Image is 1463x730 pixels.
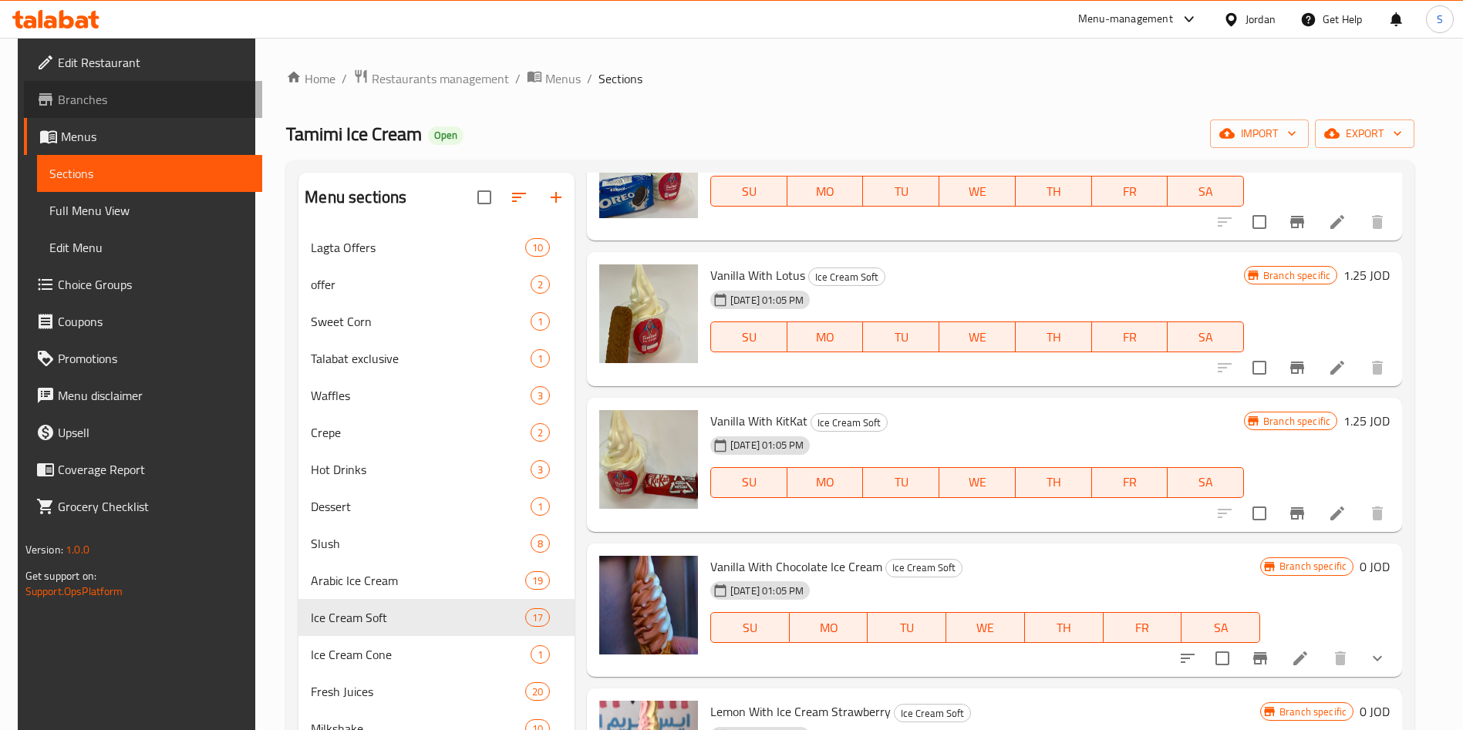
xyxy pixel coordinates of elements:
span: Lagta Offers [311,238,524,257]
span: Menus [61,127,250,146]
span: WE [946,180,1010,203]
button: SA [1182,612,1260,643]
span: Vanilla With Chocolate Ice Cream [710,555,882,578]
span: 8 [531,537,549,551]
div: Menu-management [1078,10,1173,29]
span: 20 [526,685,549,699]
button: TH [1025,612,1104,643]
span: Fresh Juices [311,682,524,701]
span: [DATE] 01:05 PM [724,584,810,598]
span: Edit Restaurant [58,53,250,72]
div: items [531,386,550,405]
button: SU [710,321,787,352]
span: MO [796,617,862,639]
span: Select all sections [468,181,501,214]
div: Sweet Corn1 [298,303,575,340]
h6: 1.25 JOD [1343,264,1390,286]
a: Edit menu item [1328,358,1347,377]
button: delete [1359,204,1396,241]
button: show more [1359,640,1396,677]
span: Talabat exclusive [311,349,531,368]
span: Crepe [311,423,531,442]
div: Ice Cream Cone [311,645,531,664]
button: Branch-specific-item [1242,640,1279,677]
span: WE [946,471,1010,493]
span: TU [874,617,940,639]
div: Hot Drinks [311,460,531,479]
button: Add section [538,179,575,216]
span: 19 [526,574,549,588]
button: MO [787,321,864,352]
span: 3 [531,389,549,403]
span: FR [1098,471,1162,493]
span: 3 [531,463,549,477]
div: items [531,349,550,368]
li: / [515,69,521,88]
div: items [525,238,550,257]
button: FR [1092,467,1168,498]
span: Select to update [1243,352,1276,384]
span: Lemon With Ice Cream Strawberry [710,700,891,723]
button: TU [863,467,939,498]
span: 2 [531,426,549,440]
div: items [525,682,550,701]
span: Ice Cream Soft [809,268,885,286]
span: MO [794,326,858,348]
div: items [531,534,550,553]
span: FR [1098,180,1162,203]
a: Edit menu item [1328,213,1347,231]
h6: 1.25 JOD [1343,410,1390,432]
a: Sections [37,155,262,192]
a: Edit menu item [1328,504,1347,523]
span: TU [869,326,933,348]
span: Ice Cream Soft [811,414,887,432]
span: Coupons [58,312,250,331]
div: Crepe2 [298,414,575,451]
div: Ice Cream Soft [808,267,885,286]
span: 1 [531,315,549,329]
span: Arabic Ice Cream [311,571,524,590]
span: 1 [531,648,549,662]
span: 17 [526,611,549,625]
a: Support.OpsPlatform [25,581,123,601]
span: Branches [58,90,250,109]
div: Ice Cream Soft17 [298,599,575,636]
div: Waffles [311,386,531,405]
span: Sections [49,164,250,183]
span: Sort sections [501,179,538,216]
span: MO [794,471,858,493]
div: items [531,423,550,442]
div: offer [311,275,531,294]
span: TH [1022,471,1086,493]
span: Full Menu View [49,201,250,220]
div: Talabat exclusive1 [298,340,575,377]
span: Dessert [311,497,531,516]
img: Vanilla With Chocolate Ice Cream [599,556,698,654]
span: Branch specific [1257,268,1337,283]
h2: Menu sections [305,186,406,209]
button: TH [1016,321,1092,352]
span: SU [717,471,781,493]
div: Ice Cream Soft [885,559,962,577]
button: TU [863,176,939,207]
button: SU [710,467,787,498]
span: Ice Cream Soft [311,608,524,627]
span: Ice Cream Soft [895,705,970,722]
div: Jordan [1246,11,1276,28]
div: Waffles3 [298,377,575,414]
div: Dessert1 [298,488,575,525]
span: Vanilla With Lotus [710,264,805,287]
span: Select to update [1243,497,1276,530]
button: WE [939,467,1016,498]
div: Open [428,126,464,145]
div: Lagta Offers10 [298,229,575,266]
a: Upsell [24,414,262,451]
span: Open [428,129,464,142]
span: SA [1174,326,1238,348]
button: FR [1092,176,1168,207]
span: SA [1174,180,1238,203]
span: Branch specific [1257,414,1337,429]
